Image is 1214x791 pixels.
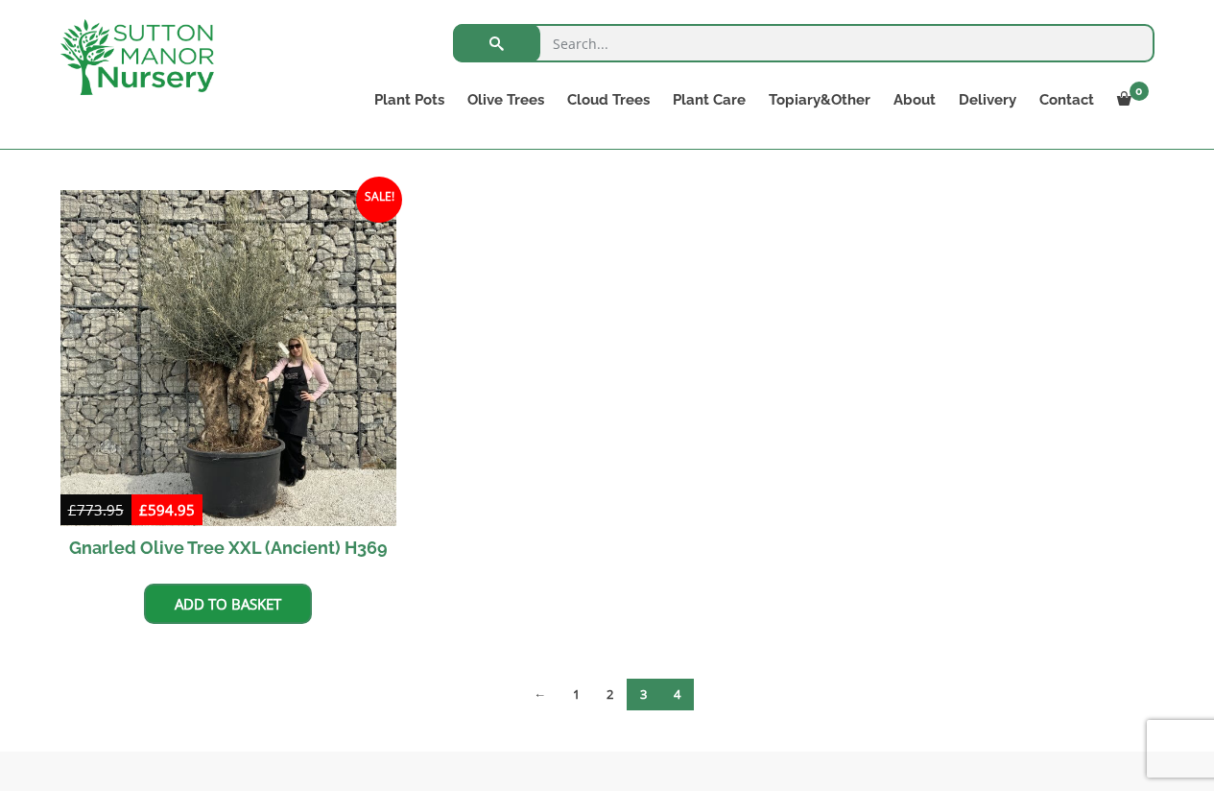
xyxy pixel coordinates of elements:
a: Page 2 [593,679,627,710]
span: £ [68,500,77,519]
bdi: 773.95 [68,500,124,519]
a: ← [520,679,559,710]
span: Sale! [356,177,402,223]
a: Plant Pots [363,86,456,113]
a: Topiary&Other [757,86,882,113]
a: Cloud Trees [556,86,661,113]
a: Page 3 [627,679,660,710]
a: Add to basket: “Gnarled Olive Tree XXL (Ancient) H369” [144,584,312,624]
span: Page 4 [660,679,694,710]
a: Delivery [947,86,1028,113]
a: 0 [1106,86,1154,113]
a: Sale! Gnarled Olive Tree XXL (Ancient) H369 [60,190,397,570]
nav: Product Pagination [60,678,1154,718]
span: £ [139,500,148,519]
bdi: 594.95 [139,500,195,519]
input: Search... [453,24,1154,62]
img: Gnarled Olive Tree XXL (Ancient) H369 [60,190,397,527]
a: Contact [1028,86,1106,113]
a: About [882,86,947,113]
span: 0 [1130,82,1149,101]
img: logo [60,19,214,95]
h2: Gnarled Olive Tree XXL (Ancient) H369 [60,526,397,569]
a: Page 1 [559,679,593,710]
a: Olive Trees [456,86,556,113]
a: Plant Care [661,86,757,113]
